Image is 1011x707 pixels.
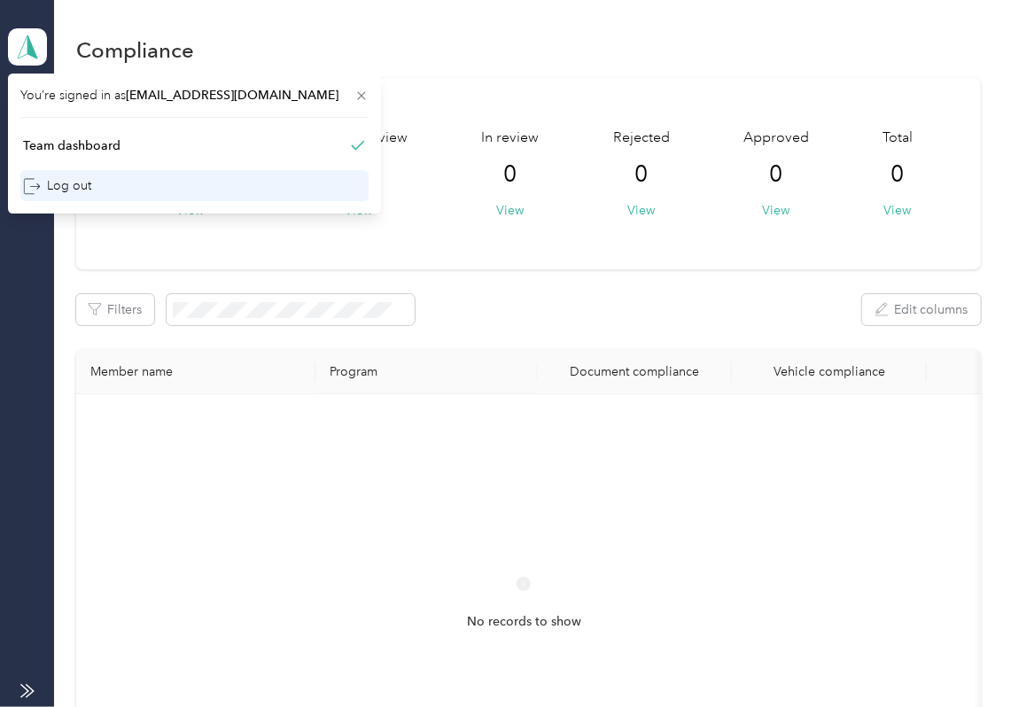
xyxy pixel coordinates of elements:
button: View [497,201,525,220]
button: Filters [76,294,154,325]
button: Edit columns [862,294,981,325]
div: Log out [23,176,91,195]
th: Member name [76,350,315,394]
span: In review [482,128,540,149]
div: Team dashboard [23,136,121,155]
span: Total [883,128,913,149]
span: 0 [504,160,517,189]
div: Document compliance [551,364,718,379]
span: 0 [634,160,648,189]
iframe: Everlance-gr Chat Button Frame [912,608,1011,707]
span: No records to show [467,612,581,632]
button: View [627,201,655,220]
span: You’re signed in as [20,86,369,105]
span: 0 [769,160,782,189]
h1: Compliance [76,41,194,59]
button: View [883,201,911,220]
div: Vehicle compliance [746,364,913,379]
span: Rejected [613,128,670,149]
span: Approved [743,128,809,149]
span: [EMAIL_ADDRESS][DOMAIN_NAME] [126,88,338,103]
span: 0 [890,160,904,189]
button: View [762,201,789,220]
th: Program [315,350,537,394]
